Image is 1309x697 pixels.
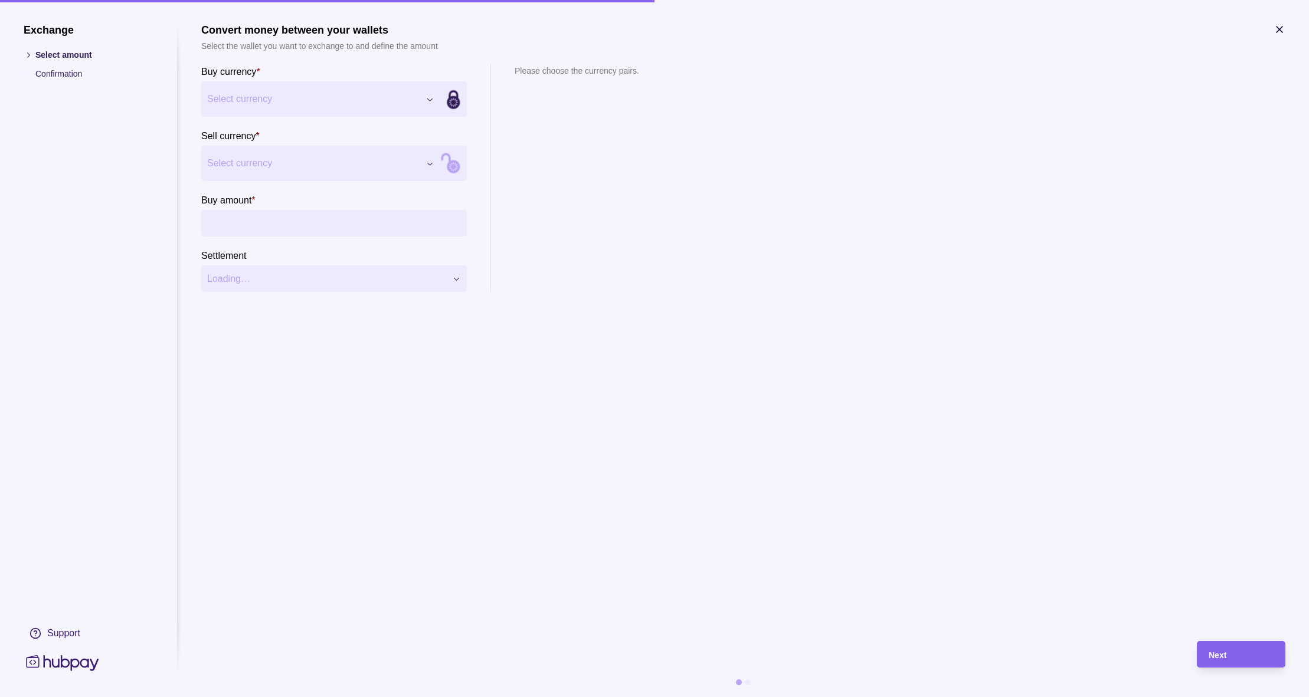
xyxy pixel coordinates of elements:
p: Select amount [35,48,153,61]
p: Confirmation [35,67,153,80]
label: Sell currency [201,129,260,143]
button: Next [1197,641,1285,668]
label: Buy amount [201,193,256,207]
a: Support [24,621,153,646]
h1: Exchange [24,24,153,37]
h1: Convert money between your wallets [201,24,438,37]
div: Support [47,627,80,640]
p: Buy amount [201,195,251,205]
span: Next [1209,650,1226,660]
label: Buy currency [201,64,260,78]
p: Please choose the currency pairs. [515,64,639,77]
label: Settlement [201,248,246,262]
p: Buy currency [201,67,256,77]
p: Sell currency [201,131,256,141]
p: Select the wallet you want to exchange to and define the amount [201,40,438,52]
input: amount [231,210,461,236]
p: Settlement [201,251,246,261]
